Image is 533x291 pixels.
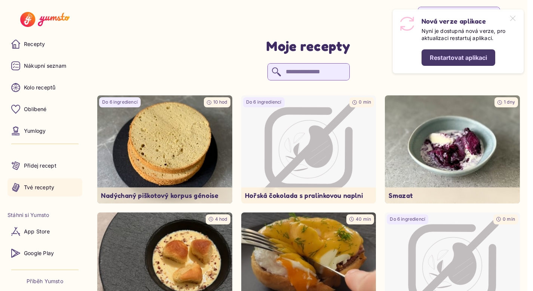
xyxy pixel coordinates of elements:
[430,53,487,62] div: Restartovat aplikaci
[24,105,47,113] p: Oblíbené
[7,157,82,175] a: Přidej recept
[390,216,425,223] p: Do 6 ingrediencí
[102,99,138,105] p: Do 6 ingrediencí
[24,249,54,257] p: Google Play
[356,216,371,222] span: 40 min
[24,84,56,91] p: Kolo receptů
[246,99,282,105] p: Do 6 ingrediencí
[7,211,82,219] li: Stáhni si Yumsto
[7,178,82,196] a: Tvé recepty
[266,37,350,54] h1: Moje recepty
[385,95,520,203] img: undefined
[7,244,82,262] a: Google Play
[24,228,50,235] p: App Store
[24,127,46,135] p: Yumlogy
[7,57,82,75] a: Nákupní seznam
[213,99,227,105] span: 10 hod
[245,191,373,200] p: Hořská čokolada s pralinkovou naplni
[422,49,495,66] button: Perform action: Restartovat aplikaci
[389,191,516,200] p: Smazat
[24,184,54,191] p: Tvé recepty
[422,17,516,25] h5: Nová verze aplikace
[97,95,232,203] img: undefined
[385,95,520,203] a: undefined1 dnySmazat
[241,95,376,203] a: Image not availableDo 6 ingrediencí0 minHořská čokolada s pralinkovou naplni
[7,100,82,118] a: Oblíbené
[101,191,229,200] p: Nadýchaný piškotový korpus génoise
[503,216,515,222] span: 0 min
[97,95,232,203] a: undefinedDo 6 ingrediencí10 hodNadýchaný piškotový korpus génoise
[24,162,56,169] p: Přidej recept
[359,99,371,105] span: 0 min
[504,99,515,105] span: 1 dny
[7,35,82,53] a: Recepty
[7,122,82,140] a: Yumlogy
[27,278,63,285] a: Příběh Yumsto
[24,40,45,48] p: Recepty
[241,95,376,203] div: Image not available
[7,223,82,241] a: App Store
[20,12,69,27] img: Yumsto logo
[24,62,66,70] p: Nákupní seznam
[422,27,516,42] p: Nyní je dostupná nová verze, pro aktualizaci restartuj aplikaci.
[215,216,227,222] span: 4 hod
[7,79,82,97] a: Kolo receptů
